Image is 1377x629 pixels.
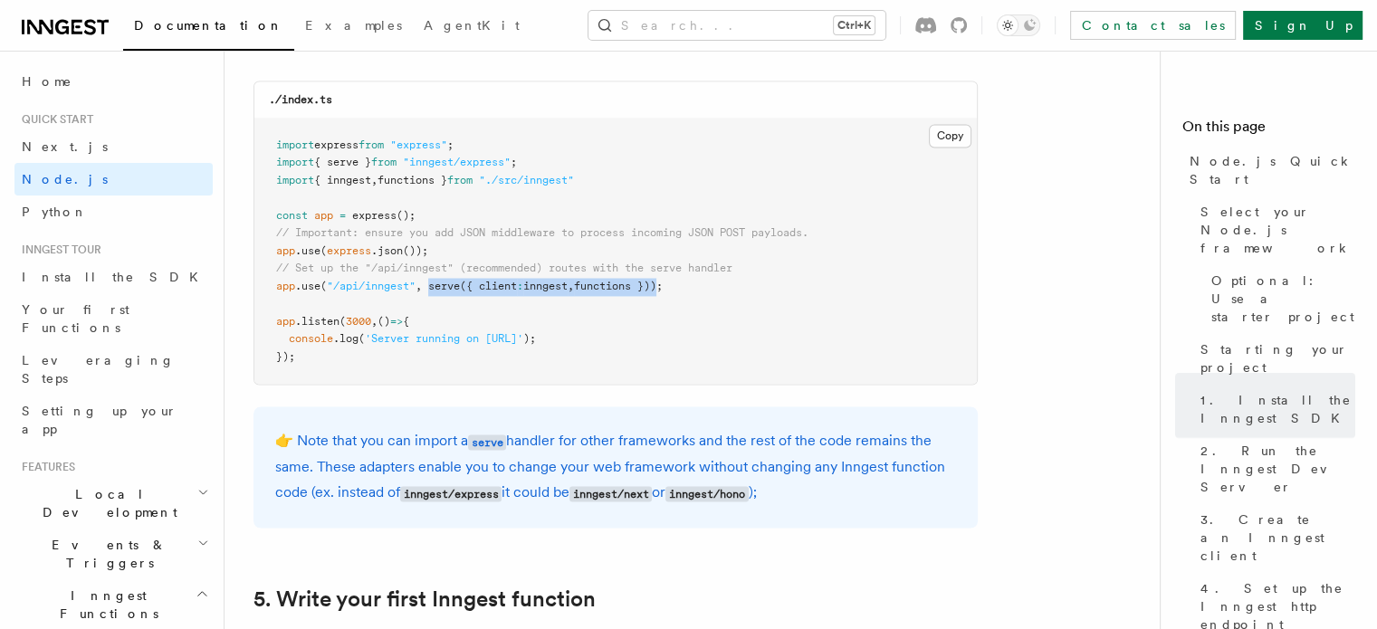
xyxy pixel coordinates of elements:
[295,244,320,257] span: .use
[834,16,875,34] kbd: Ctrl+K
[447,174,473,186] span: from
[359,332,365,345] span: (
[1200,203,1355,257] span: Select your Node.js framework
[378,315,390,328] span: ()
[511,156,517,168] span: ;
[1193,333,1355,384] a: Starting your project
[1182,145,1355,195] a: Node.js Quick Start
[371,244,403,257] span: .json
[460,280,517,292] span: ({ client
[276,244,295,257] span: app
[339,209,346,222] span: =
[22,205,88,219] span: Python
[14,293,213,344] a: Your first Functions
[253,586,596,611] a: 5. Write your first Inngest function
[276,226,808,239] span: // Important: ensure you add JSON middleware to process incoming JSON POST payloads.
[346,315,371,328] span: 3000
[314,174,371,186] span: { inngest
[295,315,339,328] span: .listen
[403,315,409,328] span: {
[479,174,574,186] span: "./src/inngest"
[371,315,378,328] span: ,
[327,244,371,257] span: express
[327,280,416,292] span: "/api/inngest"
[1182,116,1355,145] h4: On this page
[22,302,129,335] span: Your first Functions
[123,5,294,51] a: Documentation
[339,315,346,328] span: (
[14,163,213,195] a: Node.js
[14,130,213,163] a: Next.js
[1193,384,1355,434] a: 1. Install the Inngest SDK
[929,124,971,148] button: Copy
[22,72,72,91] span: Home
[378,174,447,186] span: functions }
[289,332,333,345] span: console
[1200,340,1355,376] span: Starting your project
[665,486,748,501] code: inngest/hono
[22,172,108,186] span: Node.js
[294,5,413,49] a: Examples
[14,65,213,98] a: Home
[390,315,403,328] span: =>
[371,174,378,186] span: ,
[22,270,209,284] span: Install the SDK
[359,138,384,151] span: from
[1243,11,1363,40] a: Sign Up
[1190,152,1355,188] span: Node.js Quick Start
[269,93,332,106] code: ./index.ts
[523,332,536,345] span: );
[22,404,177,436] span: Setting up your app
[314,156,371,168] span: { serve }
[14,460,75,474] span: Features
[403,244,428,257] span: ());
[22,353,175,386] span: Leveraging Steps
[569,486,652,501] code: inngest/next
[295,280,320,292] span: .use
[134,18,283,33] span: Documentation
[588,11,885,40] button: Search...Ctrl+K
[14,395,213,445] a: Setting up your app
[14,478,213,529] button: Local Development
[1211,272,1355,326] span: Optional: Use a starter project
[390,138,447,151] span: "express"
[1200,510,1355,565] span: 3. Create an Inngest client
[276,350,295,363] span: });
[320,280,327,292] span: (
[276,174,314,186] span: import
[416,280,422,292] span: ,
[276,262,732,274] span: // Set up the "/api/inngest" (recommended) routes with the serve handler
[400,486,502,501] code: inngest/express
[14,344,213,395] a: Leveraging Steps
[14,485,197,521] span: Local Development
[397,209,416,222] span: ();
[1193,434,1355,503] a: 2. Run the Inngest Dev Server
[1193,195,1355,264] a: Select your Node.js framework
[320,244,327,257] span: (
[428,280,460,292] span: serve
[14,586,196,623] span: Inngest Functions
[997,14,1040,36] button: Toggle dark mode
[352,209,397,222] span: express
[14,112,93,127] span: Quick start
[468,432,506,449] a: serve
[314,209,333,222] span: app
[523,280,568,292] span: inngest
[468,434,506,450] code: serve
[1200,391,1355,427] span: 1. Install the Inngest SDK
[517,280,523,292] span: :
[14,195,213,228] a: Python
[1193,503,1355,572] a: 3. Create an Inngest client
[314,138,359,151] span: express
[1204,264,1355,333] a: Optional: Use a starter project
[333,332,359,345] span: .log
[371,156,397,168] span: from
[413,5,531,49] a: AgentKit
[403,156,511,168] span: "inngest/express"
[14,261,213,293] a: Install the SDK
[1200,442,1355,496] span: 2. Run the Inngest Dev Server
[424,18,520,33] span: AgentKit
[22,139,108,154] span: Next.js
[305,18,402,33] span: Examples
[276,315,295,328] span: app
